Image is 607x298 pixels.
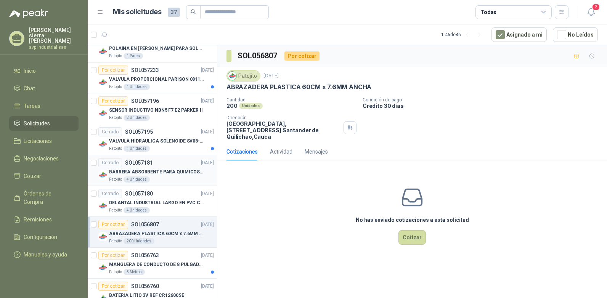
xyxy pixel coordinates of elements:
div: Patojito [226,70,260,82]
div: Por cotizar [98,66,128,75]
p: SOL057180 [125,191,153,196]
p: Crédito 30 días [363,103,604,109]
div: 4 Unidades [124,176,150,183]
p: [DATE] [201,128,214,136]
p: [GEOGRAPHIC_DATA], [STREET_ADDRESS] Santander de Quilichao , Cauca [226,120,340,140]
span: 37 [168,8,180,17]
p: SOL057196 [131,98,159,104]
div: 1 - 46 de 46 [441,29,485,41]
p: SOL057233 [131,67,159,73]
p: avp industrial sas [29,45,79,50]
p: Dirección [226,115,340,120]
div: Por cotizar [284,51,320,61]
h1: Mis solicitudes [113,6,162,18]
img: Company Logo [98,232,108,241]
div: Por cotizar [98,220,128,229]
p: SOL056807 [131,222,159,227]
a: Negociaciones [9,151,79,166]
div: Por cotizar [98,96,128,106]
p: [DATE] [201,252,214,259]
div: 1 Unidades [124,146,150,152]
span: Cotizar [24,172,41,180]
p: ABRAZADERA PLASTICA 60CM x 7.6MM ANCHA [226,83,371,91]
img: Company Logo [98,109,108,118]
div: 200 Unidades [124,238,154,244]
div: 2 Unidades [124,115,150,121]
p: [DATE] [201,159,214,167]
p: SENSOR INDUCTIVO NBN5 F7 E2 PARKER II [109,107,203,114]
img: Company Logo [98,263,108,272]
a: Licitaciones [9,134,79,148]
p: [DATE] [201,98,214,105]
div: Cerrado [98,127,122,136]
p: VALVULA PROPORCIONAL PARISON 0811404612 / 4WRPEH6C4 REXROTH [109,76,204,83]
a: Chat [9,81,79,96]
div: Unidades [239,103,263,109]
div: Todas [480,8,496,16]
span: Negociaciones [24,154,59,163]
div: 5 Metros [124,269,145,275]
img: Company Logo [98,139,108,149]
span: Órdenes de Compra [24,189,71,206]
span: Solicitudes [24,119,50,128]
p: POLAINA EN [PERSON_NAME] PARA SOLDADOR / ADJUNTAR FICHA TECNICA [109,45,204,52]
p: DELANTAL INDUSTRIAL LARGO EN PVC COLOR AMARILLO [109,199,204,207]
p: Patojito [109,146,122,152]
div: Cotizaciones [226,147,258,156]
a: Tareas [9,99,79,113]
img: Company Logo [228,72,236,80]
a: Por adjudicarSOL060603[DATE] Company LogoPOLAINA EN [PERSON_NAME] PARA SOLDADOR / ADJUNTAR FICHA ... [88,32,217,62]
p: Patojito [109,115,122,121]
p: Patojito [109,176,122,183]
a: Órdenes de Compra [9,186,79,209]
div: Cerrado [98,158,122,167]
button: Cotizar [398,230,426,245]
p: [DATE] [201,221,214,228]
p: 200 [226,103,238,109]
a: CerradoSOL057195[DATE] Company LogoVALVULA HIDRAULICA SOLENOIDE SV08-20 REF : SV08-3B-N-24DC-DG N... [88,124,217,155]
h3: SOL056807 [238,50,278,62]
img: Company Logo [98,47,108,56]
p: SOL056763 [131,253,159,258]
p: SOL057195 [125,129,153,135]
a: CerradoSOL057181[DATE] Company LogoBARRERA ABSORBENTE PARA QUIMICOS (DERRAME DE HIPOCLORITO)Patoj... [88,155,217,186]
p: MANGUERA DE CONDUCTO DE 8 PULGADAS DE ALAMBRE DE ACERO PU [109,261,204,268]
a: Configuración [9,230,79,244]
span: Tareas [24,102,40,110]
p: SOL056760 [131,284,159,289]
a: Por cotizarSOL056807[DATE] Company LogoABRAZADERA PLASTICA 60CM x 7.6MM ANCHAPatojito200 Unidades [88,217,217,248]
p: [DATE] [201,283,214,290]
p: SOL057181 [125,160,153,165]
a: CerradoSOL057180[DATE] Company LogoDELANTAL INDUSTRIAL LARGO EN PVC COLOR AMARILLOPatojito4 Unidades [88,186,217,217]
span: search [191,9,196,14]
img: Company Logo [98,78,108,87]
span: Chat [24,84,35,93]
p: Cantidad [226,97,356,103]
p: Condición de pago [363,97,604,103]
button: No Leídos [553,27,598,42]
a: Por cotizarSOL057196[DATE] Company LogoSENSOR INDUCTIVO NBN5 F7 E2 PARKER IIPatojito2 Unidades [88,93,217,124]
span: Remisiones [24,215,52,224]
p: Patojito [109,238,122,244]
span: 2 [592,3,600,11]
p: Patojito [109,53,122,59]
p: [DATE] [201,190,214,197]
span: Manuales y ayuda [24,250,67,259]
a: Cotizar [9,169,79,183]
p: BARRERA ABSORBENTE PARA QUIMICOS (DERRAME DE HIPOCLORITO) [109,168,204,176]
span: Inicio [24,67,36,75]
p: [PERSON_NAME] sierra [PERSON_NAME] [29,27,79,43]
a: Inicio [9,64,79,78]
div: Por cotizar [98,282,128,291]
p: Patojito [109,269,122,275]
p: Patojito [109,207,122,213]
p: ABRAZADERA PLASTICA 60CM x 7.6MM ANCHA [109,230,204,237]
p: VALVULA HIDRAULICA SOLENOIDE SV08-20 REF : SV08-3B-N-24DC-DG NORMALMENTE CERRADA [109,138,204,145]
span: Configuración [24,233,57,241]
div: Por cotizar [98,251,128,260]
a: Por cotizarSOL057233[DATE] Company LogoVALVULA PROPORCIONAL PARISON 0811404612 / 4WRPEH6C4 REXROT... [88,62,217,93]
div: Cerrado [98,189,122,198]
div: Mensajes [305,147,328,156]
p: Patojito [109,84,122,90]
a: Por cotizarSOL056763[DATE] Company LogoMANGUERA DE CONDUCTO DE 8 PULGADAS DE ALAMBRE DE ACERO PUP... [88,248,217,279]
